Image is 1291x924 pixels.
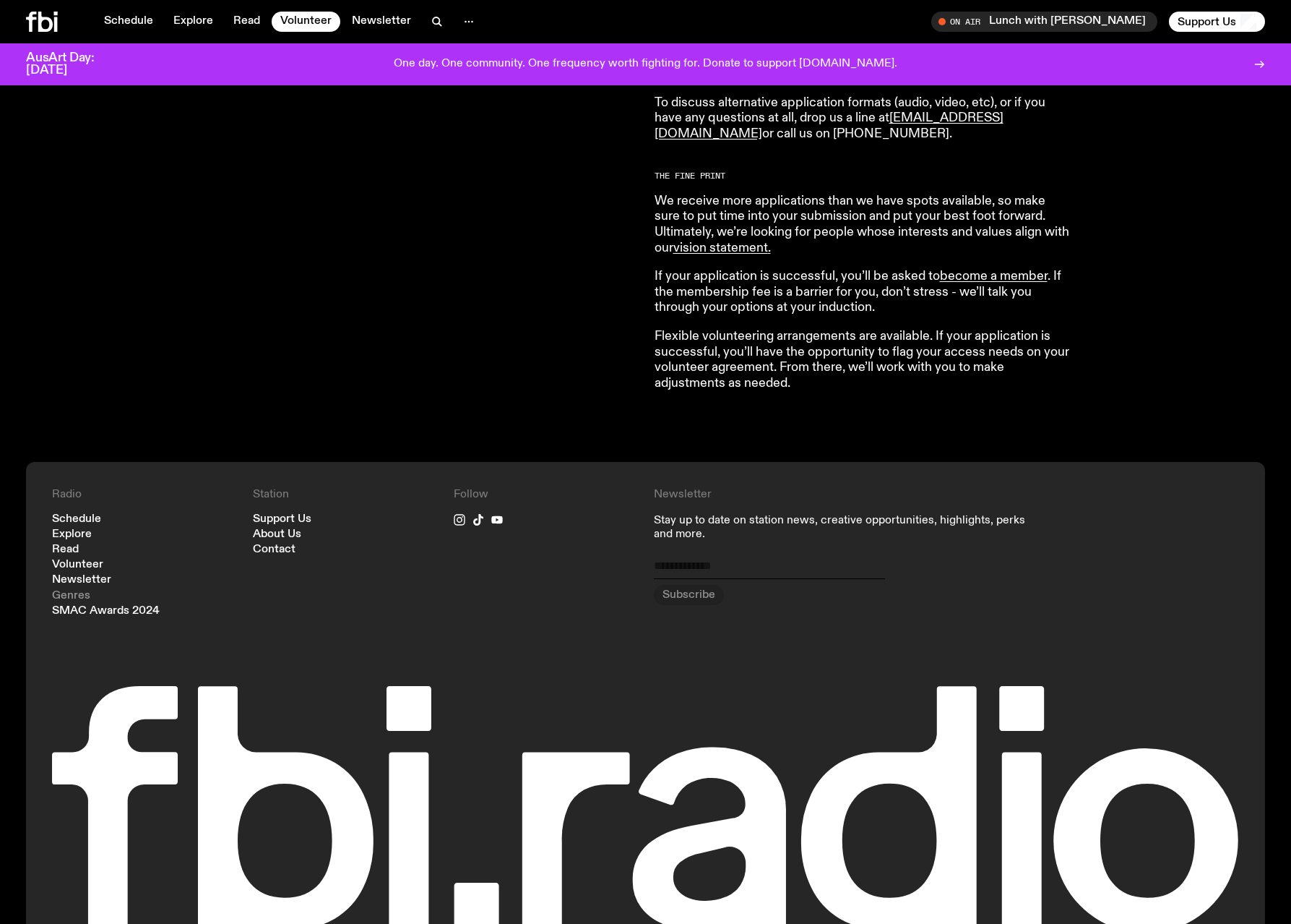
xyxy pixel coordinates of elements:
[52,591,90,602] a: Genres
[655,95,1071,142] p: To discuss alternative application formats (audio, video, etc), or if you have any questions at a...
[1169,12,1265,32] button: Support Us
[253,544,295,555] a: Contact
[52,560,103,570] a: Volunteer
[95,12,162,32] a: Schedule
[52,488,236,502] h4: Radio
[655,329,1071,391] p: Flexible volunteering arrangements are available. If your application is successful, you’ll have ...
[394,58,897,71] p: One day. One community. One frequency worth fighting for. Donate to support [DOMAIN_NAME].
[253,514,311,525] a: Support Us
[931,12,1157,32] button: On AirLunch with [PERSON_NAME]
[673,241,771,254] a: vision statement.
[654,514,1038,542] p: Stay up to date on station news, creative opportunities, highlights, perks and more.
[52,544,79,555] a: Read
[454,488,637,502] h4: Follow
[655,194,1071,256] p: We receive more applications than we have spots available, so make sure to put time into your sub...
[225,12,269,32] a: Read
[253,488,436,502] h4: Station
[940,270,1048,283] a: become a member
[654,585,724,605] button: Subscribe
[26,52,118,77] h3: AusArt Day: [DATE]
[52,575,111,586] a: Newsletter
[52,529,92,540] a: Explore
[655,172,1071,180] h2: The Fine Print
[52,606,160,617] a: SMAC Awards 2024
[52,514,101,525] a: Schedule
[165,12,222,32] a: Explore
[253,529,301,540] a: About Us
[654,488,1038,502] h4: Newsletter
[655,269,1071,316] p: If your application is successful, you’ll be asked to . If the membership fee is a barrier for yo...
[343,12,420,32] a: Newsletter
[272,12,340,32] a: Volunteer
[655,111,1003,140] a: [EMAIL_ADDRESS][DOMAIN_NAME]
[1178,15,1236,28] span: Support Us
